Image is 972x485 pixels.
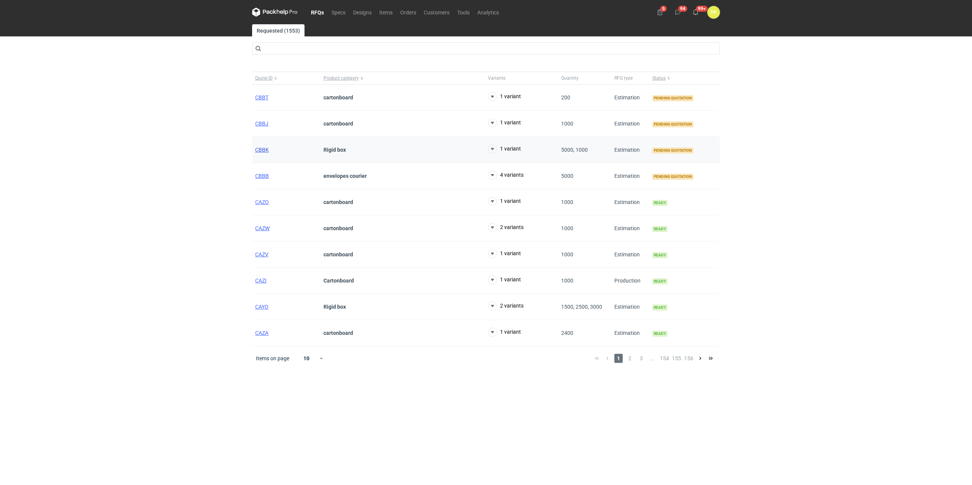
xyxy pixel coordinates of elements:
span: Ready [652,278,667,284]
a: CBBK [255,147,269,153]
button: 99+ [690,6,702,18]
a: Requested (1553) [252,24,305,36]
a: Designs [349,8,376,17]
strong: cartonboard [323,251,353,257]
button: 1 variant [488,197,521,206]
span: 2 [626,354,634,363]
span: ... [649,354,657,363]
a: CBBB [255,173,269,179]
strong: Cartonboard [323,278,354,284]
button: 5 [654,6,666,18]
a: CAZI [255,278,267,284]
strong: Rigid box [323,304,346,310]
div: Estimation [611,163,649,189]
a: CBBJ [255,121,268,127]
a: Orders [396,8,420,17]
a: Specs [328,8,349,17]
button: 94 [672,6,684,18]
span: 156 [684,354,693,363]
span: Status [652,75,666,81]
a: CAZW [255,225,270,231]
span: 5000 [561,173,573,179]
span: Pending quotation [652,174,693,180]
span: 1000 [561,251,573,257]
button: Product category [320,72,485,84]
a: CAZV [255,251,268,257]
span: Quote ID [255,75,273,81]
span: 1500, 2500, 3000 [561,304,602,310]
a: CAYO [255,304,268,310]
span: Ready [652,331,667,337]
span: Product category [323,75,359,81]
span: Pending quotation [652,95,693,101]
strong: cartonboard [323,121,353,127]
button: 1 variant [488,275,521,284]
strong: cartonboard [323,225,353,231]
span: 200 [561,94,570,100]
button: 1 variant [488,144,521,154]
div: Estimation [611,85,649,111]
span: 1000 [561,199,573,205]
div: Estimation [611,189,649,215]
div: Estimation [611,242,649,268]
button: 1 variant [488,118,521,127]
button: Status [649,72,718,84]
div: Estimation [611,215,649,242]
div: Estimation [611,111,649,137]
a: Tools [453,8,473,17]
span: Variants [488,75,505,81]
strong: envelopes courier [323,173,367,179]
svg: Packhelp Pro [252,8,298,17]
a: RFQs [307,8,328,17]
div: Dominika Kaczyńska [707,6,720,19]
span: Pending quotation [652,121,693,127]
button: 1 variant [488,328,521,337]
a: CBBT [255,94,268,100]
a: Customers [420,8,453,17]
strong: cartonboard [323,330,353,336]
strong: Rigid box [323,147,346,153]
span: 154 [660,354,669,363]
span: Ready [652,304,667,311]
span: 1000 [561,278,573,284]
a: CAZO [255,199,269,205]
span: 2400 [561,330,573,336]
span: Ready [652,226,667,232]
div: Production [611,268,649,294]
strong: cartonboard [323,199,353,205]
button: 2 variants [488,223,524,232]
span: 1000 [561,225,573,231]
button: 1 variant [488,92,521,101]
span: Ready [652,252,667,258]
a: Items [376,8,396,17]
span: Ready [652,200,667,206]
button: DK [707,6,720,19]
button: 2 variants [488,301,524,311]
a: Analytics [473,8,503,17]
span: 1000 [561,121,573,127]
div: Estimation [611,294,649,320]
span: 155 [672,354,681,363]
button: 4 variants [488,171,524,180]
span: Items on page [256,355,289,362]
span: 5000, 1000 [561,147,588,153]
span: 3 [637,354,645,363]
a: CAZA [255,330,268,336]
span: Pending quotation [652,148,693,154]
button: 1 variant [488,249,521,258]
div: Estimation [611,320,649,346]
span: 1 [614,354,623,363]
button: Quote ID [252,72,320,84]
div: 10 [294,353,319,364]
